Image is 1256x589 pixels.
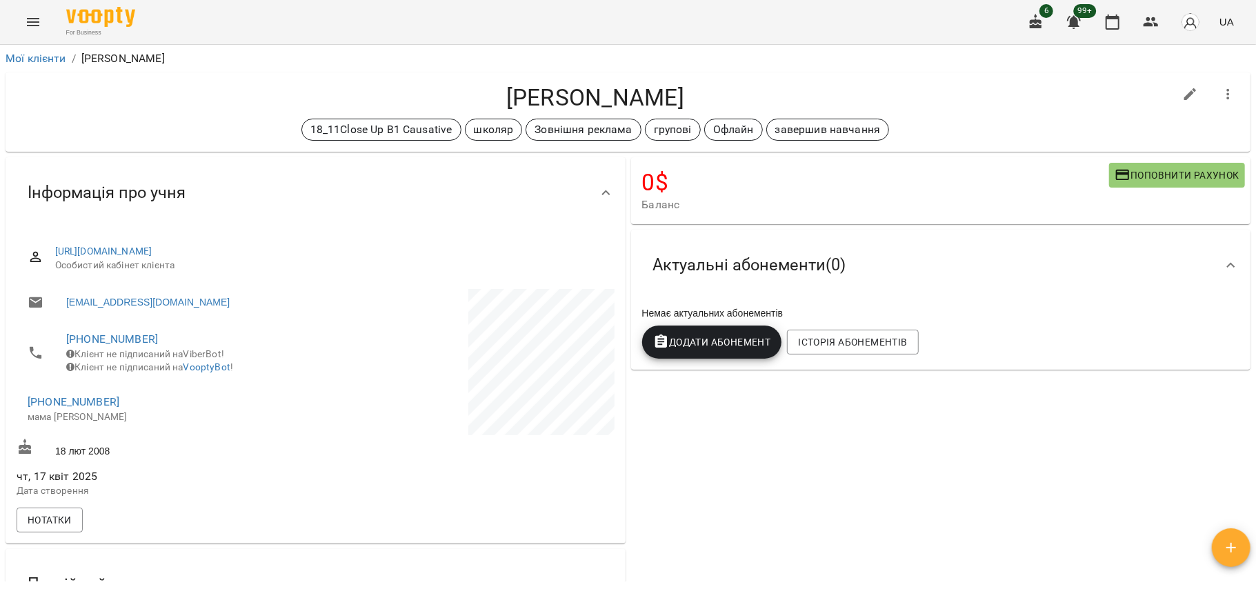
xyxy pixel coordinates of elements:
[17,468,312,485] span: чт, 17 квіт 2025
[645,119,701,141] div: групові
[1115,167,1239,183] span: Поповнити рахунок
[1219,14,1234,29] span: UA
[66,348,224,359] span: Клієнт не підписаний на ViberBot!
[66,295,230,309] a: [EMAIL_ADDRESS][DOMAIN_NAME]
[713,121,754,138] p: Офлайн
[1214,9,1239,34] button: UA
[1074,4,1097,18] span: 99+
[66,7,135,27] img: Voopty Logo
[55,246,152,257] a: [URL][DOMAIN_NAME]
[526,119,641,141] div: Зовнішня реклама
[639,303,1243,323] div: Немає актуальних абонементів
[183,361,230,372] a: VooptyBot
[775,121,881,138] p: завершив навчання
[465,119,523,141] div: школяр
[28,182,186,203] span: Інформація про учня
[6,50,1250,67] nav: breadcrumb
[535,121,632,138] p: Зовнішня реклама
[1181,12,1200,32] img: avatar_s.png
[17,6,50,39] button: Menu
[474,121,514,138] p: школяр
[55,259,604,272] span: Особистий кабінет клієнта
[787,330,918,355] button: Історія абонементів
[1109,163,1245,188] button: Поповнити рахунок
[631,230,1251,301] div: Актуальні абонементи(0)
[28,410,301,424] p: мама [PERSON_NAME]
[17,83,1174,112] h4: [PERSON_NAME]
[66,28,135,37] span: For Business
[72,50,76,67] li: /
[28,395,119,408] a: [PHONE_NUMBER]
[310,121,452,138] p: 18_11Close Up B1 Causative
[66,361,233,372] span: Клієнт не підписаний на !
[301,119,461,141] div: 18_11Close Up B1 Causative
[766,119,890,141] div: завершив навчання
[17,508,83,532] button: Нотатки
[653,254,846,276] span: Актуальні абонементи ( 0 )
[642,326,782,359] button: Додати Абонемент
[653,334,771,350] span: Додати Абонемент
[654,121,692,138] p: групові
[1039,4,1053,18] span: 6
[6,52,66,65] a: Мої клієнти
[704,119,763,141] div: Офлайн
[642,197,1109,213] span: Баланс
[642,168,1109,197] h4: 0 $
[28,512,72,528] span: Нотатки
[17,484,312,498] p: Дата створення
[66,332,158,346] a: [PHONE_NUMBER]
[798,334,907,350] span: Історія абонементів
[6,157,626,228] div: Інформація про учня
[81,50,165,67] p: [PERSON_NAME]
[14,436,315,461] div: 18 лют 2008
